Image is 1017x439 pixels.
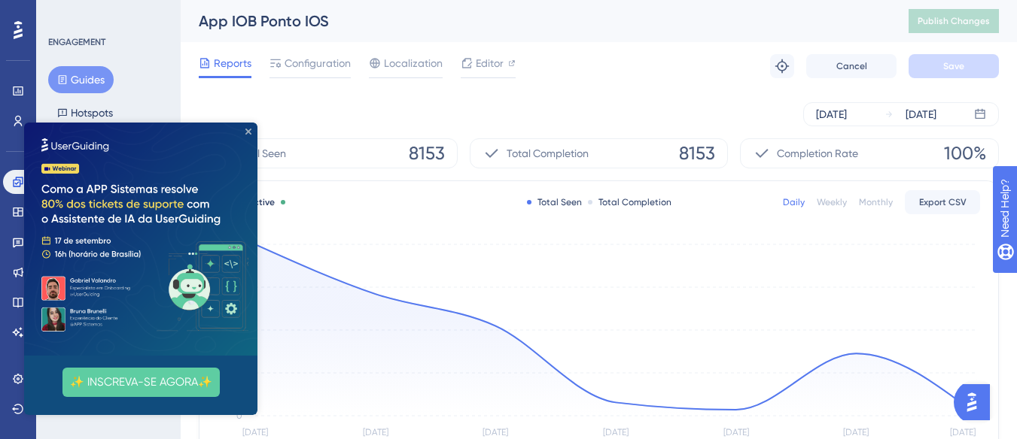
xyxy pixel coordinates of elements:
[285,54,351,72] span: Configuration
[905,190,980,214] button: Export CSV
[48,66,114,93] button: Guides
[806,54,897,78] button: Cancel
[214,54,251,72] span: Reports
[236,144,286,162] span: Total Seen
[944,141,986,165] span: 100%
[248,197,275,207] span: Active
[943,60,964,72] span: Save
[384,54,443,72] span: Localization
[777,144,858,162] span: Completion Rate
[859,196,893,208] div: Monthly
[35,4,94,22] span: Need Help?
[954,380,999,425] iframe: UserGuiding AI Assistant Launcher
[836,60,867,72] span: Cancel
[919,196,967,208] span: Export CSV
[909,9,999,33] button: Publish Changes
[409,141,445,165] span: 8153
[603,427,629,437] tspan: [DATE]
[527,196,582,208] div: Total Seen
[483,427,508,437] tspan: [DATE]
[48,36,105,48] div: ENGAGEMENT
[199,11,871,32] div: App IOB Ponto IOS
[363,427,388,437] tspan: [DATE]
[588,196,671,208] div: Total Completion
[816,105,847,123] div: [DATE]
[817,196,847,208] div: Weekly
[843,427,869,437] tspan: [DATE]
[476,54,504,72] span: Editor
[950,427,976,437] tspan: [DATE]
[236,410,242,421] tspan: 0
[906,105,936,123] div: [DATE]
[783,196,805,208] div: Daily
[918,15,990,27] span: Publish Changes
[221,6,227,12] div: Close Preview
[909,54,999,78] button: Save
[38,245,196,274] button: ✨ INSCREVA-SE AGORA✨
[679,141,715,165] span: 8153
[48,99,122,126] button: Hotspots
[507,144,589,162] span: Total Completion
[242,427,268,437] tspan: [DATE]
[723,427,749,437] tspan: [DATE]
